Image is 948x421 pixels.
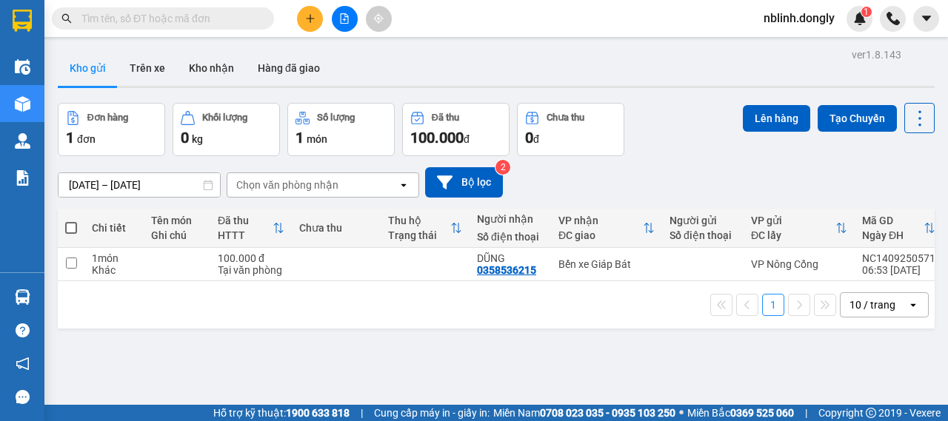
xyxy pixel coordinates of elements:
span: | [361,405,363,421]
div: 1 món [92,252,136,264]
div: 100.000 đ [218,252,284,264]
sup: 2 [495,160,510,175]
button: Khối lượng0kg [173,103,280,156]
div: Thu hộ [388,215,450,226]
span: đ [464,133,470,145]
div: VP Nông Cống [751,258,847,270]
div: Trạng thái [388,229,450,241]
div: Số điện thoại [477,231,544,243]
strong: 0708 023 035 - 0935 103 250 [540,407,675,419]
span: 1 [296,129,304,146]
div: Đơn hàng [87,112,128,123]
img: logo-vxr [13,10,32,32]
span: 100.000 [410,129,464,146]
div: VP nhận [558,215,643,226]
span: Cung cấp máy in - giấy in: [374,405,490,421]
div: Đã thu [432,112,459,123]
button: 1 [762,294,784,316]
span: copyright [866,408,876,418]
th: Toggle SortBy [744,209,855,248]
img: solution-icon [15,170,30,186]
th: Toggle SortBy [855,209,943,248]
button: Tạo Chuyến [818,105,897,132]
button: aim [366,6,392,32]
button: Kho nhận [177,50,246,86]
div: HTTT [218,229,273,241]
span: message [16,390,30,404]
span: ⚪️ [679,410,684,416]
div: ver 1.8.143 [852,47,901,63]
div: Chọn văn phòng nhận [236,178,338,192]
th: Toggle SortBy [551,209,662,248]
input: Tìm tên, số ĐT hoặc mã đơn [81,10,256,27]
span: aim [373,13,384,24]
span: 0 [181,129,189,146]
span: kg [192,133,203,145]
div: Ngày ĐH [862,229,924,241]
button: Hàng đã giao [246,50,332,86]
strong: 1900 633 818 [286,407,350,419]
div: Khối lượng [202,112,247,123]
img: warehouse-icon [15,96,30,112]
span: đơn [77,133,96,145]
img: warehouse-icon [15,59,30,75]
th: Toggle SortBy [210,209,292,248]
div: 0358536215 [477,264,536,276]
span: question-circle [16,323,30,337]
span: món [307,133,327,145]
span: nblinh.dongly [752,9,847,27]
img: warehouse-icon [15,289,30,305]
svg: open [907,299,919,311]
svg: open [398,179,410,191]
button: file-add [332,6,358,32]
span: Miền Bắc [687,405,794,421]
button: Kho gửi [58,50,118,86]
img: warehouse-icon [15,133,30,149]
span: caret-down [920,12,933,25]
div: Bến xe Giáp Bát [558,258,655,270]
div: Chi tiết [92,222,136,234]
div: Khác [92,264,136,276]
div: Tên món [151,215,203,226]
div: Tại văn phòng [218,264,284,276]
button: Bộ lọc [425,167,503,198]
img: phone-icon [887,12,900,25]
strong: 0369 525 060 [730,407,794,419]
button: Chưa thu0đ [517,103,624,156]
span: notification [16,357,30,371]
span: 0 [525,129,533,146]
div: DŨNG [477,252,544,264]
div: VP gửi [751,215,835,226]
span: file-add [339,13,350,24]
button: caret-down [913,6,939,32]
div: Chưa thu [299,222,373,234]
span: plus [305,13,316,24]
div: ĐC lấy [751,229,835,241]
div: Ghi chú [151,229,203,241]
button: Đã thu100.000đ [402,103,510,156]
span: đ [533,133,539,145]
input: Select a date range. [59,173,220,197]
div: Số lượng [317,112,355,123]
img: icon-new-feature [853,12,867,25]
th: Toggle SortBy [381,209,470,248]
span: Miền Nam [493,405,675,421]
button: plus [297,6,323,32]
span: 1 [864,7,869,17]
div: Số điện thoại [670,229,736,241]
button: Lên hàng [743,105,810,132]
span: | [805,405,807,421]
span: Hỗ trợ kỹ thuật: [213,405,350,421]
div: Mã GD [862,215,924,226]
div: 10 / trang [849,297,895,312]
div: Người gửi [670,215,736,226]
button: Đơn hàng1đơn [58,103,165,156]
div: Đã thu [218,215,273,226]
span: search [61,13,72,24]
div: NC1409250571 [862,252,935,264]
button: Số lượng1món [287,103,395,156]
div: 06:53 [DATE] [862,264,935,276]
div: Người nhận [477,213,544,225]
sup: 1 [861,7,872,17]
div: Chưa thu [547,112,584,123]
